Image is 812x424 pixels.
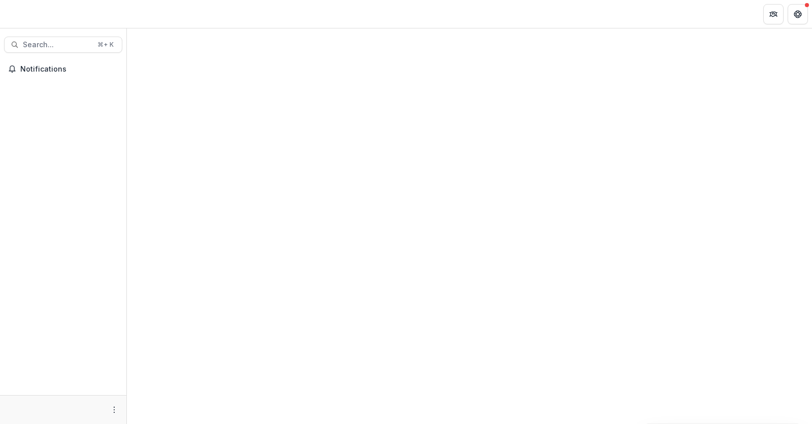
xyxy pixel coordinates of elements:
[20,65,118,74] span: Notifications
[4,61,122,77] button: Notifications
[108,404,120,416] button: More
[95,39,116,50] div: ⌘ + K
[788,4,808,24] button: Get Help
[23,41,91,49] span: Search...
[131,7,174,21] nav: breadcrumb
[4,37,122,53] button: Search...
[763,4,784,24] button: Partners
